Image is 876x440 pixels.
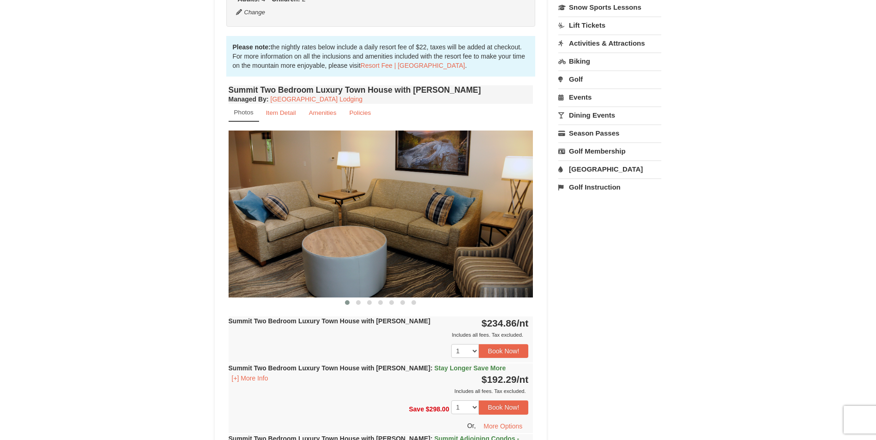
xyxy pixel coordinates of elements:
[517,374,529,385] span: /nt
[361,62,465,69] a: Resort Fee | [GEOGRAPHIC_DATA]
[229,85,533,95] h4: Summit Two Bedroom Luxury Town House with [PERSON_NAME]
[229,317,430,325] strong: Summit Two Bedroom Luxury Town House with [PERSON_NAME]
[477,419,528,433] button: More Options
[229,386,529,396] div: Includes all fees. Tax excluded.
[558,35,661,52] a: Activities & Attractions
[229,95,266,103] span: Managed By
[479,400,529,414] button: Book Now!
[226,36,536,77] div: the nightly rates below include a daily resort fee of $22, taxes will be added at checkout. For m...
[430,364,433,372] span: :
[229,131,533,297] img: 18876286-202-fb468a36.png
[229,330,529,339] div: Includes all fees. Tax excluded.
[558,89,661,106] a: Events
[409,405,424,413] span: Save
[517,318,529,328] span: /nt
[234,109,254,116] small: Photos
[467,422,476,429] span: Or,
[434,364,506,372] span: Stay Longer Save More
[349,109,371,116] small: Policies
[236,7,266,18] button: Change
[426,405,449,413] span: $298.00
[558,71,661,88] a: Golf
[482,318,529,328] strong: $234.86
[229,364,506,372] strong: Summit Two Bedroom Luxury Town House with [PERSON_NAME]
[558,161,661,178] a: [GEOGRAPHIC_DATA]
[558,107,661,124] a: Dining Events
[271,95,362,103] a: [GEOGRAPHIC_DATA] Lodging
[482,374,517,385] span: $192.29
[479,344,529,358] button: Book Now!
[260,104,302,122] a: Item Detail
[558,53,661,70] a: Biking
[229,95,269,103] strong: :
[233,43,271,51] strong: Please note:
[558,143,661,160] a: Golf Membership
[303,104,343,122] a: Amenities
[343,104,377,122] a: Policies
[229,104,259,122] a: Photos
[309,109,337,116] small: Amenities
[558,178,661,196] a: Golf Instruction
[266,109,296,116] small: Item Detail
[558,125,661,142] a: Season Passes
[558,17,661,34] a: Lift Tickets
[229,373,272,383] button: [+] More Info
